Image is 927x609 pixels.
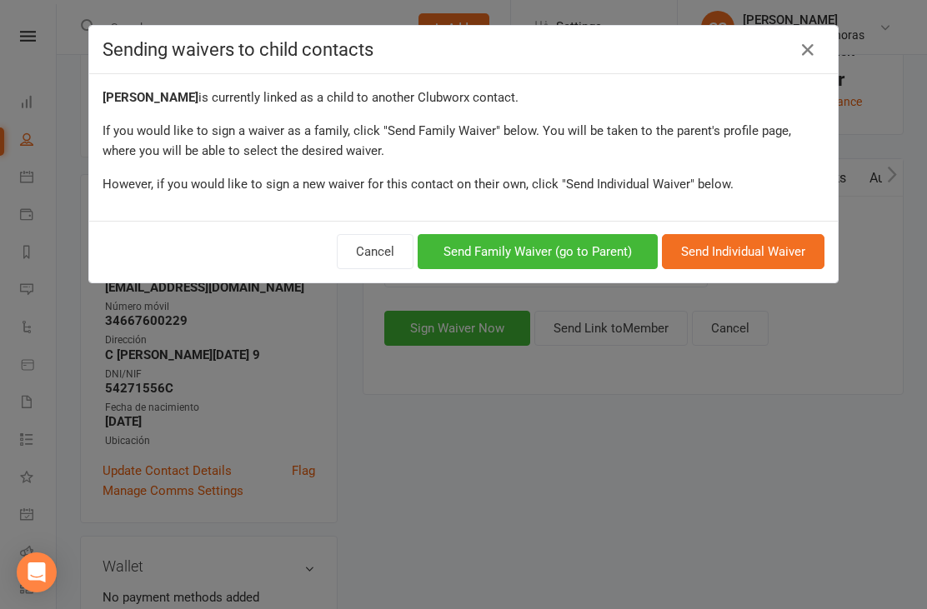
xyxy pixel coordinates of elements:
h4: Sending waivers to child contacts [103,39,824,60]
button: Send Individual Waiver [662,234,824,269]
div: However, if you would like to sign a new waiver for this contact on their own, click "Send Indivi... [103,174,824,194]
button: Send Family Waiver (go to Parent) [418,234,658,269]
button: Cancel [337,234,413,269]
div: Open Intercom Messenger [17,552,57,592]
a: Close [794,37,821,63]
strong: [PERSON_NAME] [103,90,198,105]
div: If you would like to sign a waiver as a family, click "Send Family Waiver" below. You will be tak... [103,121,824,161]
div: is currently linked as a child to another Clubworx contact. [103,87,824,107]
